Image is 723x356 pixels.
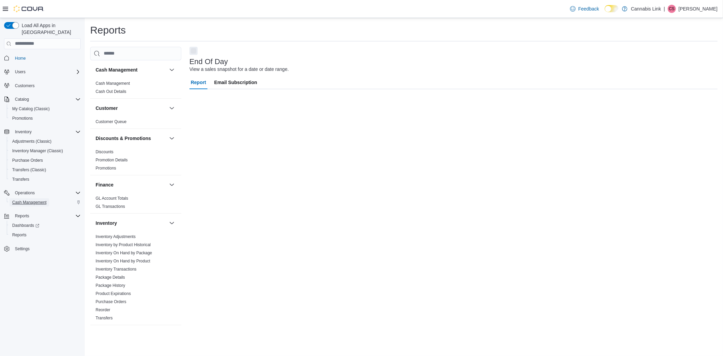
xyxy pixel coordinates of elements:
span: Package Details [96,275,125,280]
button: Reports [1,211,83,221]
span: Home [15,56,26,61]
button: Cash Management [168,66,176,74]
div: Discounts & Promotions [90,148,181,175]
a: Dashboards [9,221,42,230]
a: Settings [12,245,32,253]
button: Purchase Orders [7,156,83,165]
span: Inventory Manager (Classic) [9,147,81,155]
button: Reports [7,230,83,240]
span: Inventory On Hand by Package [96,250,152,256]
span: Cash Management [12,200,46,205]
button: Inventory [1,127,83,137]
button: Next [189,47,198,55]
button: Customer [168,104,176,112]
span: Transfers [9,175,81,183]
a: Inventory Transactions [96,267,137,272]
span: Discounts [96,149,114,155]
span: Transfers [96,315,113,321]
span: Customers [12,81,81,90]
button: Users [12,68,28,76]
span: My Catalog (Classic) [9,105,81,113]
button: Cash Management [96,66,166,73]
a: Inventory by Product Historical [96,242,151,247]
span: Cash Management [96,81,130,86]
button: Inventory [96,220,166,226]
span: Inventory Transactions [96,266,137,272]
div: Finance [90,194,181,213]
span: Feedback [578,5,599,12]
h3: Finance [96,181,114,188]
span: CS [669,5,675,13]
p: [PERSON_NAME] [679,5,718,13]
div: Inventory [90,233,181,325]
button: Users [1,67,83,77]
nav: Complex example [4,51,81,272]
span: Dashboards [12,223,39,228]
img: Cova [14,5,44,12]
a: Package History [96,283,125,288]
span: Settings [15,246,29,252]
a: Promotions [9,114,36,122]
a: Cash Management [9,198,49,206]
span: Catalog [12,95,81,103]
a: My Catalog (Classic) [9,105,53,113]
span: Users [15,69,25,75]
span: Purchase Orders [12,158,43,163]
button: Reports [12,212,32,220]
span: Customers [15,83,35,88]
span: Transfers [12,177,29,182]
button: Transfers [7,175,83,184]
span: Inventory Adjustments [96,234,136,239]
span: Reports [9,231,81,239]
span: Adjustments (Classic) [12,139,52,144]
span: Inventory [15,129,32,135]
span: Users [12,68,81,76]
span: Load All Apps in [GEOGRAPHIC_DATA] [19,22,81,36]
span: Catalog [15,97,29,102]
button: Operations [12,189,38,197]
a: Promotion Details [96,158,128,162]
a: Transfers (Classic) [9,166,49,174]
span: Report [191,76,206,89]
a: GL Account Totals [96,196,128,201]
span: Promotions [9,114,81,122]
span: Operations [15,190,35,196]
button: Inventory [12,128,34,136]
a: Home [12,54,28,62]
h1: Reports [90,23,126,37]
span: GL Transactions [96,204,125,209]
button: Promotions [7,114,83,123]
button: Discounts & Promotions [168,134,176,142]
a: Transfers [9,175,32,183]
span: Reports [15,213,29,219]
div: Chloe Smith [668,5,676,13]
a: Reorder [96,308,110,312]
button: Catalog [1,95,83,104]
h3: Customer [96,105,118,112]
span: Reports [12,212,81,220]
span: Inventory [12,128,81,136]
a: Adjustments (Classic) [9,137,54,145]
a: Inventory On Hand by Package [96,251,152,255]
p: Cannabis Link [631,5,661,13]
div: Customer [90,118,181,128]
span: Reorder [96,307,110,313]
a: Discounts [96,150,114,154]
a: Dashboards [7,221,83,230]
span: Adjustments (Classic) [9,137,81,145]
span: Dashboards [9,221,81,230]
button: Inventory [168,219,176,227]
a: Promotions [96,166,116,171]
h3: End Of Day [189,58,228,66]
h3: Cash Management [96,66,138,73]
div: Cash Management [90,79,181,98]
span: Settings [12,244,81,253]
div: View a sales snapshot for a date or date range. [189,66,289,73]
a: Inventory On Hand by Product [96,259,150,263]
a: Purchase Orders [96,299,126,304]
button: Finance [96,181,166,188]
span: Email Subscription [214,76,257,89]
